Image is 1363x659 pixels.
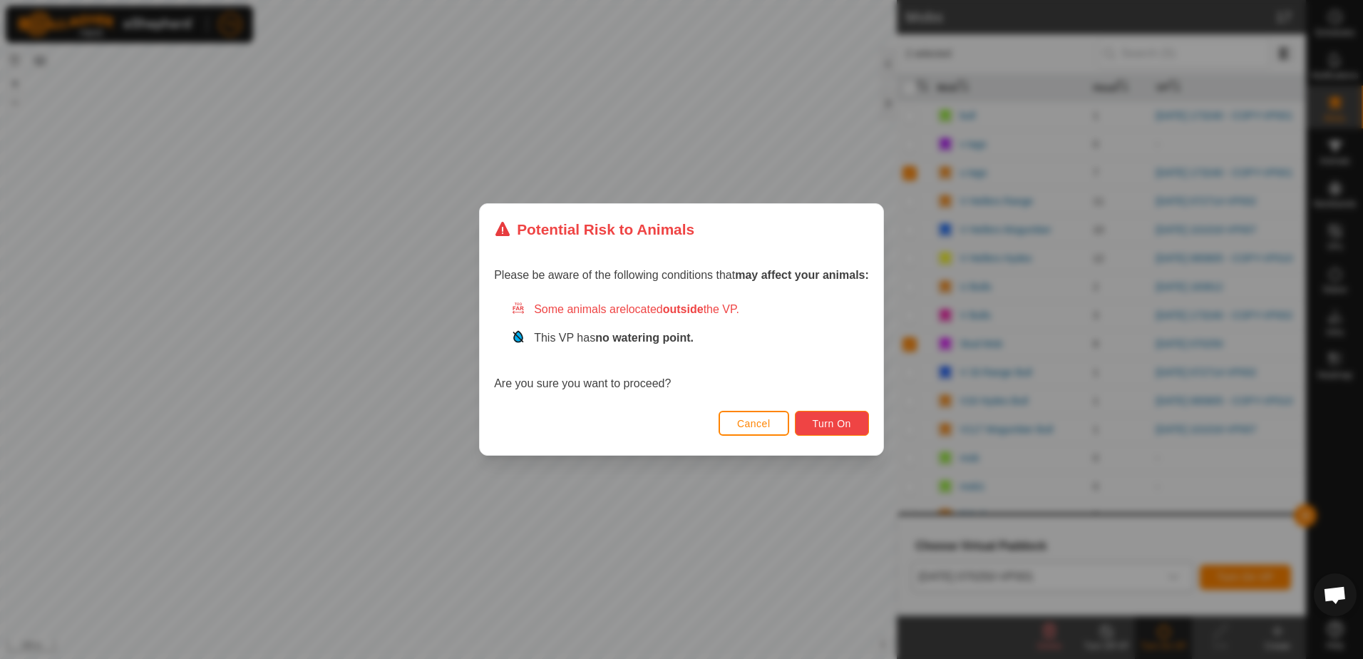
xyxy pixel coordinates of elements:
div: Open chat [1314,573,1357,616]
span: located the VP. [626,303,739,315]
button: Turn On [795,411,869,436]
div: Potential Risk to Animals [494,218,694,240]
button: Cancel [719,411,789,436]
strong: outside [663,303,704,315]
span: Cancel [737,418,771,429]
div: Are you sure you want to proceed? [494,301,869,392]
strong: may affect your animals: [735,269,869,281]
span: Please be aware of the following conditions that [494,269,869,281]
strong: no watering point. [595,332,694,344]
div: Some animals are [511,301,869,318]
span: Turn On [813,418,851,429]
span: This VP has [534,332,694,344]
